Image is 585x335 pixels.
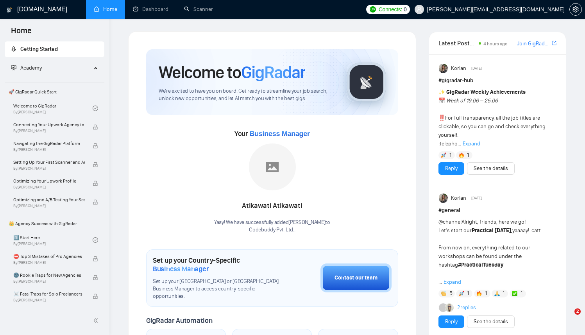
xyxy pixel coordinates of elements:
[471,65,482,72] span: [DATE]
[214,219,330,234] div: Yaay! We have successfully added [PERSON_NAME] to
[13,231,93,249] a: 1️⃣ Start HereBy[PERSON_NAME]
[13,147,85,152] span: By [PERSON_NAME]
[93,317,101,324] span: double-left
[467,162,515,175] button: See the details
[13,100,93,117] a: Welcome to GigRadarBy[PERSON_NAME]
[5,216,104,231] span: 👑 Agency Success with GigRadar
[467,290,469,297] span: 1
[13,140,85,147] span: Navigating the GigRadar Platform
[438,315,464,328] button: Reply
[93,181,98,186] span: lock
[467,315,515,328] button: See the details
[11,46,16,52] span: rocket
[214,226,330,234] p: Codebuddy Pvt. Ltd. .
[93,256,98,262] span: lock
[512,291,517,296] img: ✅
[93,237,98,243] span: check-circle
[13,177,85,185] span: Optimizing Your Upwork Profile
[5,41,104,57] li: Getting Started
[483,41,508,47] span: 4 hours ago
[438,89,445,95] span: ✨
[558,308,577,327] iframe: Intercom live chat
[438,38,477,48] span: Latest Posts from the GigRadar Community
[417,7,422,12] span: user
[93,124,98,130] span: lock
[459,291,464,296] img: 🚀
[93,199,98,205] span: lock
[438,115,445,121] span: ‼️
[5,84,104,100] span: 🚀 GigRadar Quick Start
[159,62,305,83] h1: Welcome to
[445,317,458,326] a: Reply
[11,64,42,71] span: Academy
[133,6,168,13] a: dashboardDashboard
[439,64,448,73] img: Korlan
[20,46,58,52] span: Getting Started
[446,89,526,95] strong: GigRadar Weekly Achievements
[441,152,446,158] img: 🚀
[249,130,309,138] span: Business Manager
[13,166,85,171] span: By [PERSON_NAME]
[214,199,330,213] div: Atikawati Atikawati
[471,195,482,202] span: [DATE]
[320,263,392,292] button: Contact our team
[574,308,581,315] span: 2
[438,97,445,104] span: 📅
[7,4,12,16] img: logo
[249,143,296,190] img: placeholder.png
[569,3,582,16] button: setting
[438,89,546,147] span: For full transparency, all the job titles are clickable, so you can go and check everything yours...
[445,164,458,173] a: Reply
[379,5,402,14] span: Connects:
[457,304,476,312] a: 2replies
[463,140,480,147] span: Expand
[234,129,310,138] span: Your
[494,291,500,296] img: 🙏
[438,206,556,215] h1: # general
[13,196,85,204] span: Optimizing and A/B Testing Your Scanner for Better Results
[451,194,466,202] span: Korlan
[93,294,98,299] span: lock
[93,162,98,167] span: lock
[13,185,85,190] span: By [PERSON_NAME]
[5,25,38,41] span: Home
[458,262,503,268] strong: #PracticalTuesday
[13,129,85,133] span: By [PERSON_NAME]
[476,291,482,296] img: 🔥
[93,275,98,280] span: lock
[459,152,464,158] img: 🔥
[404,5,407,14] span: 0
[441,291,446,296] img: 👏
[153,256,281,273] h1: Set up your Country-Specific
[13,271,85,279] span: 🌚 Rookie Traps for New Agencies
[184,6,213,13] a: searchScanner
[438,219,542,285] span: Alright, friends, here we go! Let’s start our yaaaay! :catt: From now on, everything related to o...
[467,151,469,159] span: 1
[20,64,42,71] span: Academy
[94,6,117,13] a: homeHome
[13,298,85,303] span: By [PERSON_NAME]
[439,193,448,203] img: Korlan
[472,227,512,234] strong: Practical [DATE],
[521,290,522,297] span: 1
[153,265,209,273] span: Business Manager
[552,39,556,47] a: export
[11,65,16,70] span: fund-projection-screen
[570,6,581,13] span: setting
[449,151,451,159] span: 1
[335,274,377,282] div: Contact our team
[13,279,85,284] span: By [PERSON_NAME]
[438,162,464,175] button: Reply
[13,253,85,260] span: ⛔ Top 3 Mistakes of Pro Agencies
[451,64,466,73] span: Korlan
[347,63,386,102] img: gigradar-logo.png
[485,290,487,297] span: 1
[370,6,376,13] img: upwork-logo.png
[438,76,556,85] h1: # gigradar-hub
[503,290,504,297] span: 1
[241,62,305,83] span: GigRadar
[446,97,498,104] em: Week of 19.06 – 25.06
[13,158,85,166] span: Setting Up Your First Scanner and Auto-Bidder
[474,317,508,326] a: See the details
[552,40,556,46] span: export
